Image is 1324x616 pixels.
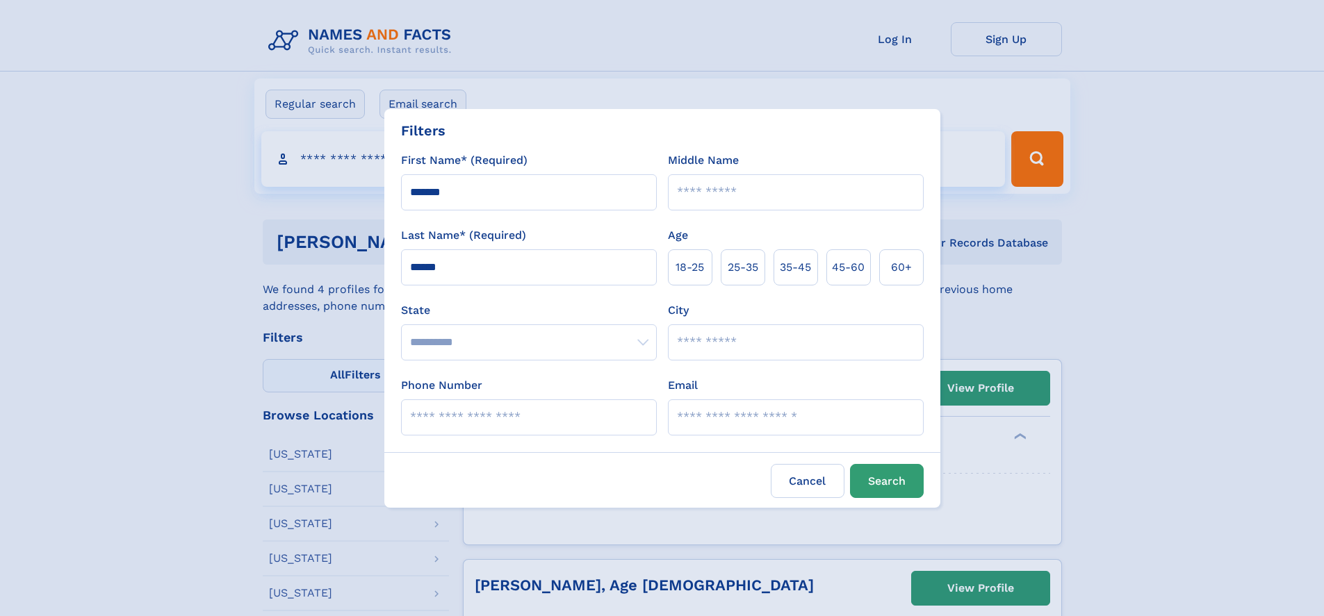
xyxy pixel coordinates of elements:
span: 25‑35 [728,259,758,276]
label: State [401,302,657,319]
label: Last Name* (Required) [401,227,526,244]
button: Search [850,464,924,498]
label: City [668,302,689,319]
label: Cancel [771,464,844,498]
div: Filters [401,120,446,141]
span: 60+ [891,259,912,276]
span: 45‑60 [832,259,865,276]
label: Email [668,377,698,394]
label: Middle Name [668,152,739,169]
label: Age [668,227,688,244]
span: 35‑45 [780,259,811,276]
label: Phone Number [401,377,482,394]
label: First Name* (Required) [401,152,528,169]
span: 18‑25 [676,259,704,276]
